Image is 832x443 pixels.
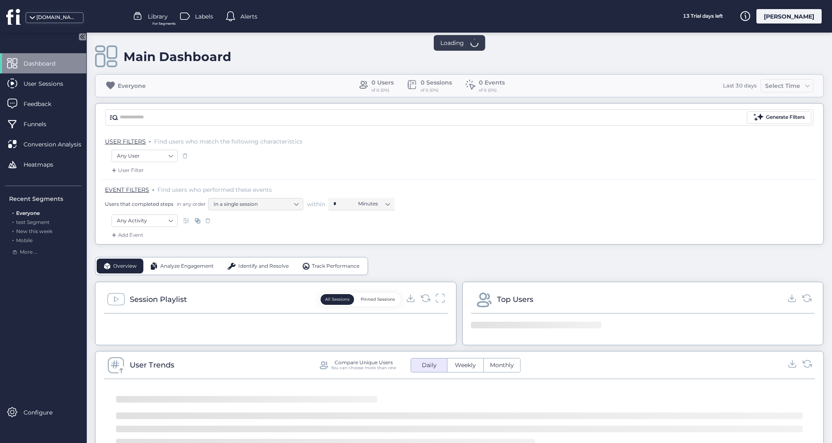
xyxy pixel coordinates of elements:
div: 13 Trial days left [672,9,734,24]
nz-select-item: Any User [117,150,172,162]
nz-select-item: Minutes [358,198,390,210]
div: User Trends [130,359,174,371]
span: USER FILTERS [105,138,146,145]
span: Find users who match the following characteristics [154,138,302,145]
span: For Segments [152,21,176,26]
span: Alerts [240,12,257,21]
span: Dashboard [24,59,68,68]
span: Track Performance [312,262,359,270]
span: Labels [195,12,213,21]
nz-select-item: In a single session [214,198,298,210]
button: Generate Filters [747,111,811,124]
span: . [152,184,154,193]
span: . [12,236,14,243]
nz-select-item: Any Activity [117,214,172,227]
span: Weekly [450,361,481,370]
div: Top Users [497,294,533,305]
button: Daily [411,358,447,372]
div: You can choose more than one [331,365,396,370]
button: Pinned Sessions [356,294,399,305]
span: More ... [20,248,38,256]
div: Compare Unique Users [335,360,393,365]
span: Identify and Resolve [238,262,289,270]
span: Users that completed steps [105,200,174,207]
span: Feedback [24,99,64,108]
div: Add Event [110,231,143,239]
span: Find users who performed these events [157,186,272,193]
button: Monthly [484,358,520,372]
span: . [12,217,14,225]
span: test Segment [16,219,50,225]
div: Recent Segments [9,194,81,203]
span: Everyone [16,210,40,216]
span: . [12,226,14,234]
span: Heatmaps [24,160,66,169]
div: Main Dashboard [124,49,231,64]
span: Daily [417,361,442,370]
span: . [149,136,151,144]
span: within [307,200,325,208]
span: Funnels [24,120,59,129]
div: Generate Filters [766,113,805,121]
button: Weekly [447,358,483,372]
span: Conversion Analysis [24,140,94,149]
span: EVENT FILTERS [105,186,149,193]
span: Monthly [485,361,519,370]
span: User Sessions [24,79,76,88]
span: Loading [440,38,464,47]
div: User Filter [110,166,144,174]
div: [DOMAIN_NAME] [36,14,78,21]
span: Analyze Engagement [160,262,214,270]
div: [PERSON_NAME] [756,9,822,24]
span: New this week [16,228,52,234]
span: in any order [175,200,206,207]
span: Library [148,12,168,21]
span: Overview [113,262,137,270]
span: Mobile [16,237,33,243]
span: Configure [24,408,65,417]
span: . [12,208,14,216]
div: Session Playlist [130,294,187,305]
button: All Sessions [321,294,354,305]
